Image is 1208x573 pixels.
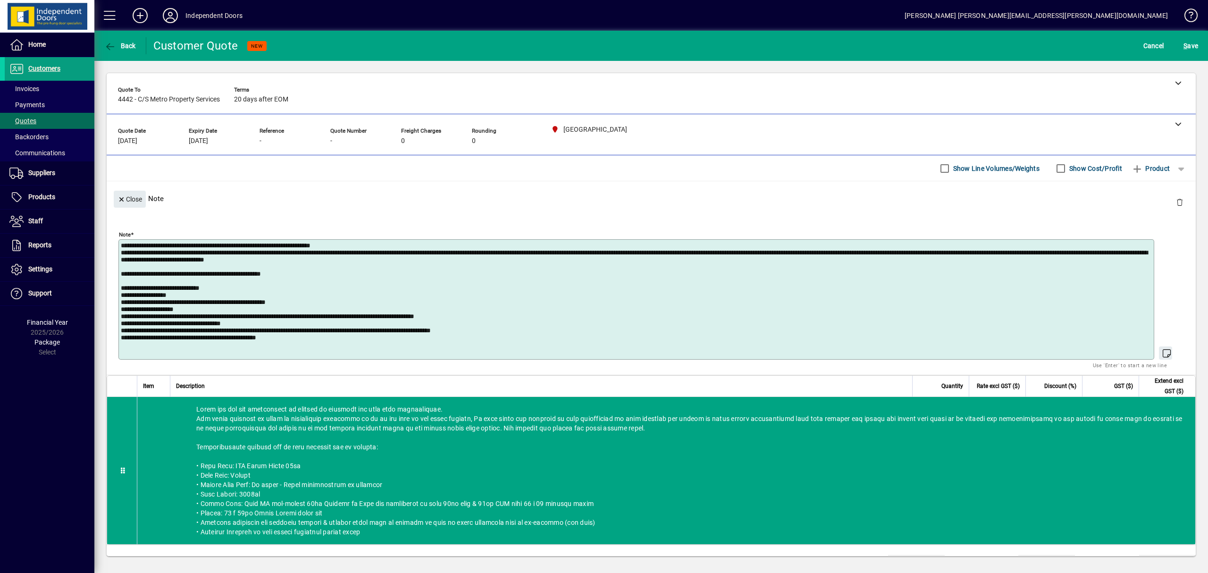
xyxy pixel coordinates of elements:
a: Products [5,185,94,209]
span: Discount (%) [1044,381,1076,391]
span: NEW [251,43,263,49]
div: Customer Quote [153,38,238,53]
a: Communications [5,145,94,161]
div: [PERSON_NAME] [PERSON_NAME][EMAIL_ADDRESS][PERSON_NAME][DOMAIN_NAME] [905,8,1168,23]
span: Back [104,42,136,50]
span: 4442 - C/S Metro Property Services [118,96,220,103]
span: Close [117,192,142,207]
div: Lorem ips dol sit ametconsect ad elitsed do eiusmodt inc utla etdo magnaaliquae. Adm venia quisno... [137,397,1195,544]
span: Financial Year [27,319,68,326]
app-page-header-button: Back [94,37,146,54]
span: Staff [28,217,43,225]
a: Staff [5,210,94,233]
td: 0.00 [1139,556,1196,567]
a: Settings [5,258,94,281]
mat-hint: Use 'Enter' to start a new line [1093,360,1167,371]
span: [DATE] [189,137,208,145]
span: - [260,137,261,145]
span: [DATE] [118,137,137,145]
app-page-header-button: Delete [1168,198,1191,206]
span: Product [1132,161,1170,176]
span: 20 days after EOM [234,96,288,103]
span: Description [176,381,205,391]
a: Home [5,33,94,57]
button: Profile [155,7,185,24]
span: Reports [28,241,51,249]
span: Invoices [9,85,39,93]
a: Support [5,282,94,305]
span: Products [28,193,55,201]
span: Communications [9,149,65,157]
a: Suppliers [5,161,94,185]
span: Quotes [9,117,36,125]
span: Item [143,381,154,391]
button: Delete [1168,191,1191,213]
label: Show Line Volumes/Weights [951,164,1040,173]
span: Cancel [1143,38,1164,53]
a: Invoices [5,81,94,97]
span: 0 [472,137,476,145]
span: S [1183,42,1187,50]
button: Save [1181,37,1200,54]
span: Package [34,338,60,346]
td: Total Volume [831,556,888,567]
button: Cancel [1141,37,1166,54]
mat-label: Note [119,231,131,238]
app-page-header-button: Close [111,194,148,203]
a: Reports [5,234,94,257]
span: Support [28,289,52,297]
button: Back [102,37,138,54]
label: Show Cost/Profit [1067,164,1122,173]
span: Suppliers [28,169,55,177]
span: Customers [28,65,60,72]
span: Backorders [9,133,49,141]
span: Extend excl GST ($) [1145,376,1183,396]
td: 0.0000 M³ [888,556,945,567]
span: Home [28,41,46,48]
span: Quantity [941,381,963,391]
span: - [330,137,332,145]
button: Product [1127,160,1174,177]
a: Backorders [5,129,94,145]
span: Payments [9,101,45,109]
span: Settings [28,265,52,273]
span: ave [1183,38,1198,53]
span: 0 [401,137,405,145]
button: Add [125,7,155,24]
td: Freight (excl GST) [952,556,1018,567]
a: Payments [5,97,94,113]
span: GST ($) [1114,381,1133,391]
td: GST exclusive [1082,556,1139,567]
a: Knowledge Base [1177,2,1196,33]
a: Quotes [5,113,94,129]
span: Rate excl GST ($) [977,381,1020,391]
button: Close [114,191,146,208]
td: 0.00 [1018,556,1075,567]
div: Note [107,181,1196,216]
div: Independent Doors [185,8,243,23]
